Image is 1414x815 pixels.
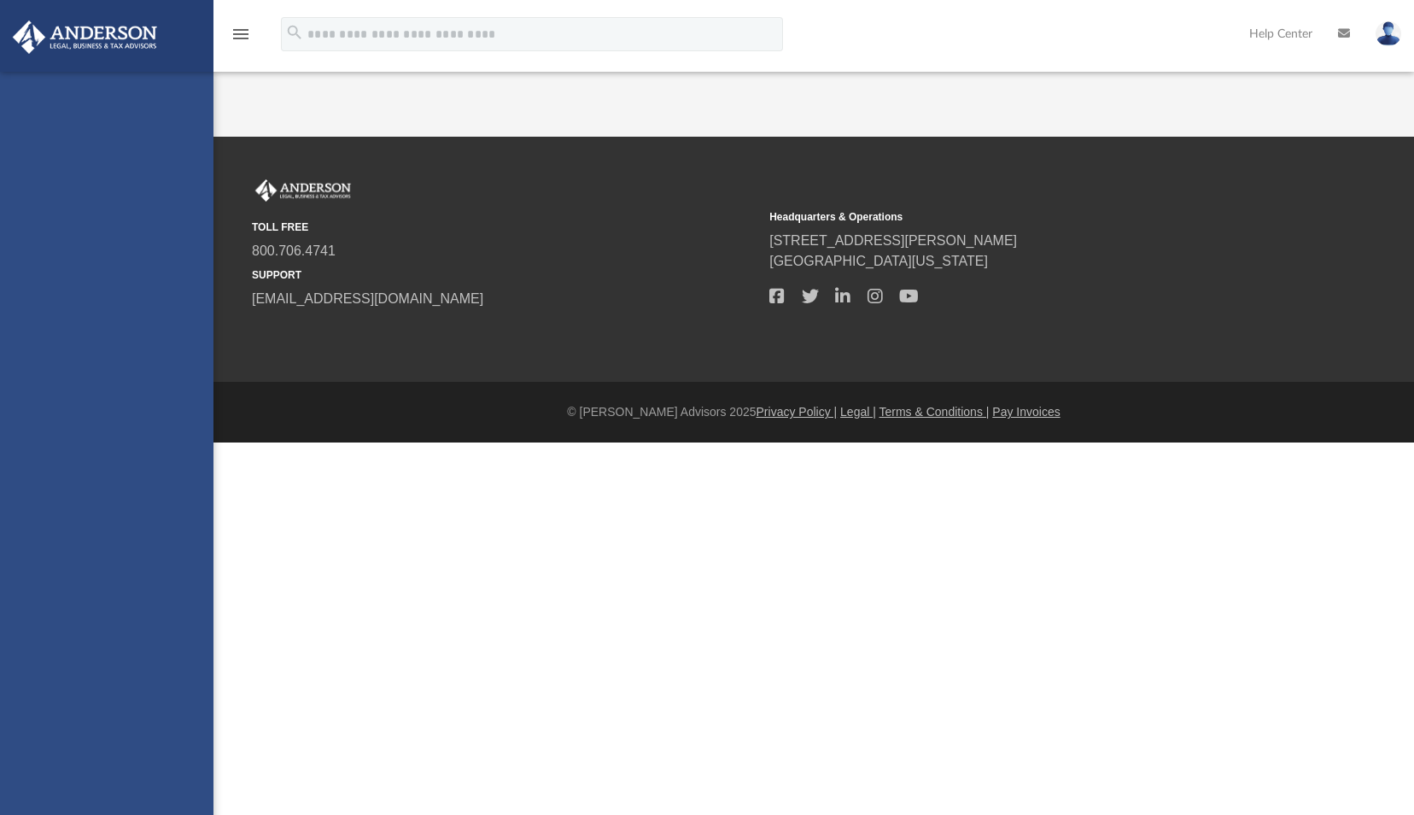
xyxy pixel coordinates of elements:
a: 800.706.4741 [252,243,336,258]
img: Anderson Advisors Platinum Portal [252,179,354,202]
small: SUPPORT [252,267,757,283]
a: Legal | [840,405,876,419]
a: [STREET_ADDRESS][PERSON_NAME] [769,233,1017,248]
small: TOLL FREE [252,220,757,235]
i: menu [231,24,251,44]
a: [GEOGRAPHIC_DATA][US_STATE] [769,254,988,268]
a: Privacy Policy | [757,405,838,419]
img: User Pic [1376,21,1401,46]
div: © [PERSON_NAME] Advisors 2025 [213,403,1414,421]
a: Pay Invoices [992,405,1060,419]
a: [EMAIL_ADDRESS][DOMAIN_NAME] [252,291,483,306]
i: search [285,23,304,42]
a: Terms & Conditions | [879,405,990,419]
a: menu [231,32,251,44]
img: Anderson Advisors Platinum Portal [8,21,162,54]
small: Headquarters & Operations [769,209,1275,225]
